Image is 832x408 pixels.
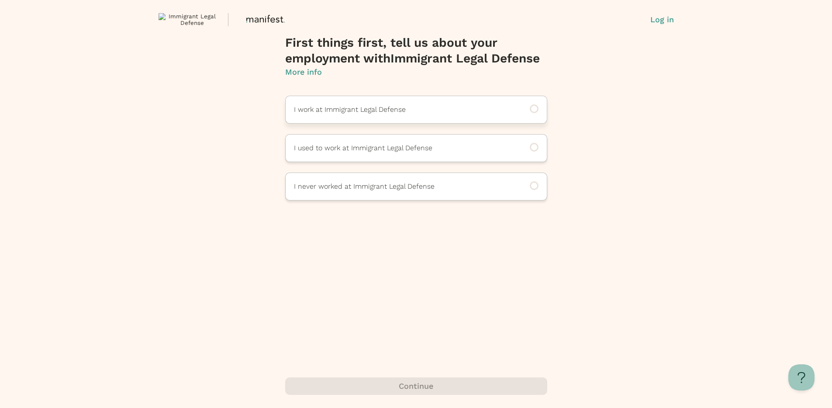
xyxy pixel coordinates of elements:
span: Immigrant Legal Defense [390,51,540,66]
p: I used to work at Immigrant Legal Defense [294,143,514,153]
p: I never worked at Immigrant Legal Defense [294,181,514,192]
p: I work at Immigrant Legal Defense [294,104,514,115]
h4: First things first, tell us about your employment with [285,35,547,66]
button: More info [285,66,322,78]
iframe: Toggle Customer Support [788,364,815,391]
img: Immigrant Legal Defense [159,13,219,26]
button: Log in [650,14,674,25]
